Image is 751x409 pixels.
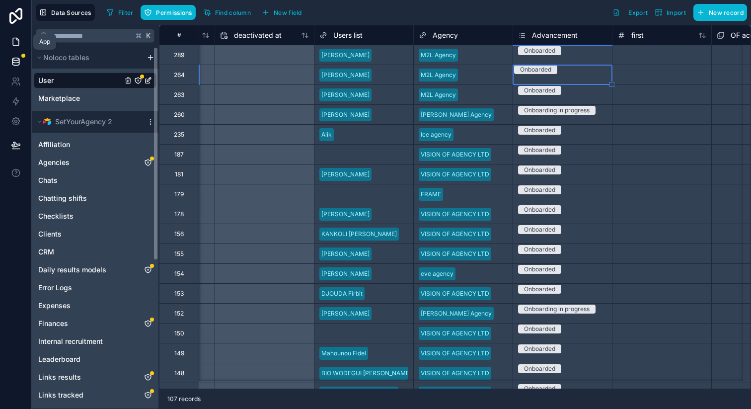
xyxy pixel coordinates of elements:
[421,71,456,80] div: M2L Agency
[524,305,590,314] div: Onboarding in progress
[141,5,195,20] button: Permissions
[433,30,458,40] span: Agency
[667,9,686,16] span: Import
[174,329,184,337] div: 150
[118,9,134,16] span: Filter
[174,230,184,238] div: 156
[524,86,555,95] div: Onboarded
[321,309,370,318] div: [PERSON_NAME]
[321,269,370,278] div: [PERSON_NAME]
[174,349,184,357] div: 149
[524,325,555,333] div: Onboarded
[321,230,397,239] div: KANKOLI [PERSON_NAME]
[321,90,370,99] div: [PERSON_NAME]
[141,5,199,20] a: Permissions
[524,205,555,214] div: Onboarded
[520,65,551,74] div: Onboarded
[421,150,489,159] div: VISION OF AGENCY LTD
[532,30,578,40] span: Advancement
[321,170,370,179] div: [PERSON_NAME]
[421,329,489,338] div: VISION OF AGENCY LTD
[631,30,644,40] span: first
[321,349,366,358] div: Mahounou Fidel
[524,146,555,155] div: Onboarded
[321,51,370,60] div: [PERSON_NAME]
[524,384,555,393] div: Onboarded
[321,210,370,219] div: [PERSON_NAME]
[524,245,555,254] div: Onboarded
[175,170,183,178] div: 181
[167,395,201,403] span: 107 records
[234,30,282,40] span: deactivated at
[174,131,184,139] div: 235
[609,4,651,21] button: Export
[421,249,489,258] div: VISION OF AGENCY LTD
[709,9,744,16] span: New record
[421,369,489,378] div: VISION OF AGENCY LTD
[524,46,555,55] div: Onboarded
[421,210,489,219] div: VISION OF AGENCY LTD
[524,165,555,174] div: Onboarded
[39,38,50,46] div: App
[321,110,370,119] div: [PERSON_NAME]
[321,389,396,398] div: DJOUDA [PERSON_NAME]
[174,310,184,318] div: 152
[524,285,555,294] div: Onboarded
[174,151,184,159] div: 187
[421,90,456,99] div: M2L Agency
[693,4,747,21] button: New record
[524,344,555,353] div: Onboarded
[421,289,489,298] div: VISION OF AGENCY LTD
[524,225,555,234] div: Onboarded
[524,126,555,135] div: Onboarded
[421,309,492,318] div: [PERSON_NAME] Agency
[421,389,489,398] div: VISION OF AGENCY LTD
[321,130,332,139] div: Alik
[51,9,91,16] span: Data Sources
[524,106,590,115] div: Onboarding in progress
[421,230,489,239] div: VISION OF AGENCY LTD
[321,369,411,378] div: BIO WODEGUI [PERSON_NAME]
[174,369,184,377] div: 148
[628,9,648,16] span: Export
[421,190,441,199] div: FRAME
[524,185,555,194] div: Onboarded
[321,249,370,258] div: [PERSON_NAME]
[274,9,302,16] span: New field
[174,290,184,298] div: 153
[651,4,689,21] button: Import
[421,130,451,139] div: Ice agency
[524,265,555,274] div: Onboarded
[174,111,185,119] div: 260
[333,30,363,40] span: Users list
[421,349,489,358] div: VISION OF AGENCY LTD
[145,32,152,39] span: K
[200,5,254,20] button: Find column
[689,4,747,21] a: New record
[421,110,492,119] div: [PERSON_NAME] Agency
[174,91,184,99] div: 263
[167,31,191,39] div: #
[174,250,184,258] div: 155
[174,190,184,198] div: 179
[174,270,184,278] div: 154
[421,51,456,60] div: M2L Agency
[421,170,489,179] div: VISION OF AGENCY LTD
[36,4,95,21] button: Data Sources
[156,9,192,16] span: Permissions
[174,51,184,59] div: 289
[258,5,305,20] button: New field
[174,71,185,79] div: 264
[421,269,453,278] div: eve agency
[103,5,137,20] button: Filter
[524,364,555,373] div: Onboarded
[174,210,184,218] div: 178
[215,9,251,16] span: Find column
[321,289,363,298] div: DJOUDA Firbit
[321,71,370,80] div: [PERSON_NAME]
